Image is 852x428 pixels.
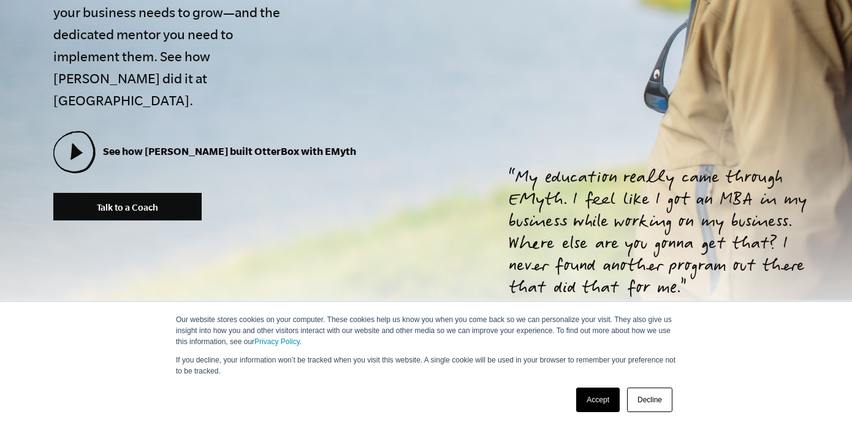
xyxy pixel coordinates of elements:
span: Talk to a Coach [97,202,158,212]
a: Privacy Policy [254,337,300,346]
a: Talk to a Coach [53,193,202,220]
a: Accept [576,388,620,412]
a: Decline [627,388,672,412]
p: If you decline, your information won’t be tracked when you visit this website. A single cookie wi... [176,355,676,377]
p: My education really came through EMyth. I feel like I got an MBA in my business while working on ... [509,168,823,301]
p: Our website stores cookies on your computer. These cookies help us know you when you come back so... [176,314,676,347]
a: See how [PERSON_NAME] built OtterBox with EMyth [53,145,356,157]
